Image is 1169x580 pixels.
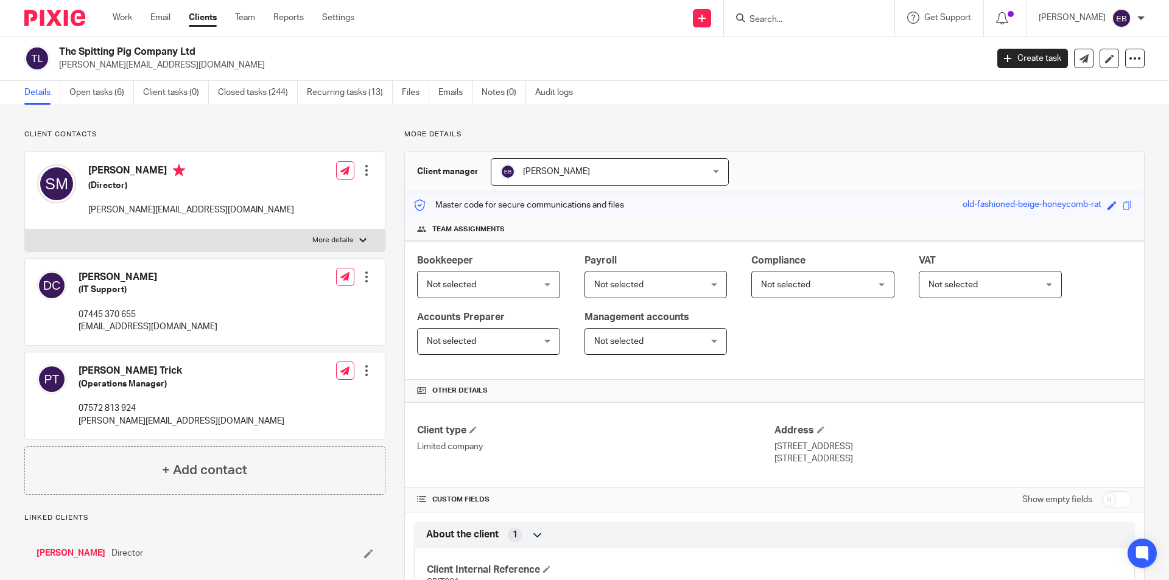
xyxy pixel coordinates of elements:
a: Closed tasks (244) [218,81,298,105]
h5: (Director) [88,180,294,192]
img: svg%3E [37,164,76,203]
a: Details [24,81,60,105]
p: More details [312,236,353,245]
p: 07445 370 655 [79,309,217,321]
a: Emails [438,81,472,105]
a: Work [113,12,132,24]
p: [STREET_ADDRESS] [774,441,1132,453]
p: [PERSON_NAME][EMAIL_ADDRESS][DOMAIN_NAME] [79,415,284,427]
span: Team assignments [432,225,505,234]
span: Payroll [584,256,617,265]
span: Get Support [924,13,971,22]
label: Show empty fields [1022,494,1092,506]
p: [PERSON_NAME] [1039,12,1106,24]
p: More details [404,130,1145,139]
img: svg%3E [500,164,515,179]
i: Primary [173,164,185,176]
span: About the client [426,528,499,541]
span: [PERSON_NAME] [523,167,590,176]
img: Pixie [24,10,85,26]
span: Not selected [761,281,810,289]
h5: (Operations Manager) [79,378,284,390]
span: Not selected [427,337,476,346]
p: [EMAIL_ADDRESS][DOMAIN_NAME] [79,321,217,333]
h4: [PERSON_NAME] Trick [79,365,284,377]
a: Email [150,12,170,24]
p: Linked clients [24,513,385,523]
h3: Client manager [417,166,479,178]
h5: (IT Support) [79,284,217,296]
span: Not selected [594,337,644,346]
p: Limited company [417,441,774,453]
h4: Client Internal Reference [427,564,774,576]
a: Notes (0) [482,81,526,105]
img: svg%3E [37,271,66,300]
h4: [PERSON_NAME] [79,271,217,284]
a: [PERSON_NAME] [37,547,105,559]
span: Bookkeeper [417,256,473,265]
span: VAT [919,256,936,265]
a: Audit logs [535,81,582,105]
span: Not selected [594,281,644,289]
h4: + Add contact [162,461,247,480]
p: 07572 813 924 [79,402,284,414]
span: 1 [513,529,518,541]
span: Director [111,547,143,559]
h4: Client type [417,424,774,437]
h2: The Spitting Pig Company Ltd [59,46,795,58]
span: Other details [432,386,488,396]
h4: Address [774,424,1132,437]
a: Clients [189,12,217,24]
a: Recurring tasks (13) [307,81,393,105]
a: Client tasks (0) [143,81,209,105]
img: svg%3E [24,46,50,71]
h4: CUSTOM FIELDS [417,495,774,505]
span: Not selected [929,281,978,289]
p: [PERSON_NAME][EMAIL_ADDRESS][DOMAIN_NAME] [88,204,294,216]
p: [PERSON_NAME][EMAIL_ADDRESS][DOMAIN_NAME] [59,59,979,71]
a: Team [235,12,255,24]
a: Create task [997,49,1068,68]
img: svg%3E [37,365,66,394]
span: Management accounts [584,312,689,322]
a: Settings [322,12,354,24]
p: [STREET_ADDRESS] [774,453,1132,465]
span: Compliance [751,256,806,265]
span: Not selected [427,281,476,289]
a: Files [402,81,429,105]
h4: [PERSON_NAME] [88,164,294,180]
p: Master code for secure communications and files [414,199,624,211]
a: Reports [273,12,304,24]
input: Search [748,15,858,26]
p: Client contacts [24,130,385,139]
a: Open tasks (6) [69,81,134,105]
div: old-fashioned-beige-honeycomb-rat [963,198,1101,212]
img: svg%3E [1112,9,1131,28]
span: Accounts Preparer [417,312,505,322]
